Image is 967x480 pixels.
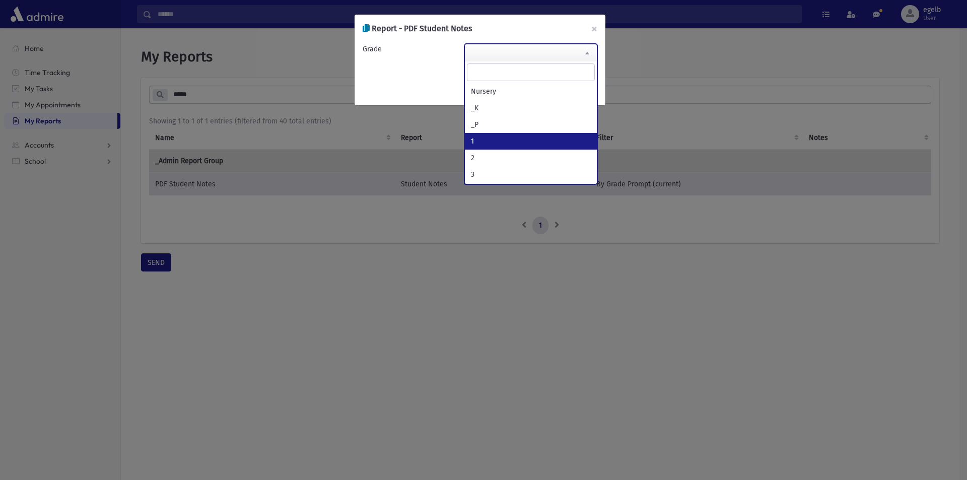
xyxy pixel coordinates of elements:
[583,15,605,43] button: ×
[465,150,597,166] li: 2
[465,83,597,100] li: Nursery
[465,100,597,116] li: _K
[465,166,597,183] li: 3
[465,116,597,133] li: _P
[363,44,382,54] label: Grade
[465,133,597,150] li: 1
[363,23,472,35] h6: Report - PDF Student Notes
[465,183,597,199] li: 4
